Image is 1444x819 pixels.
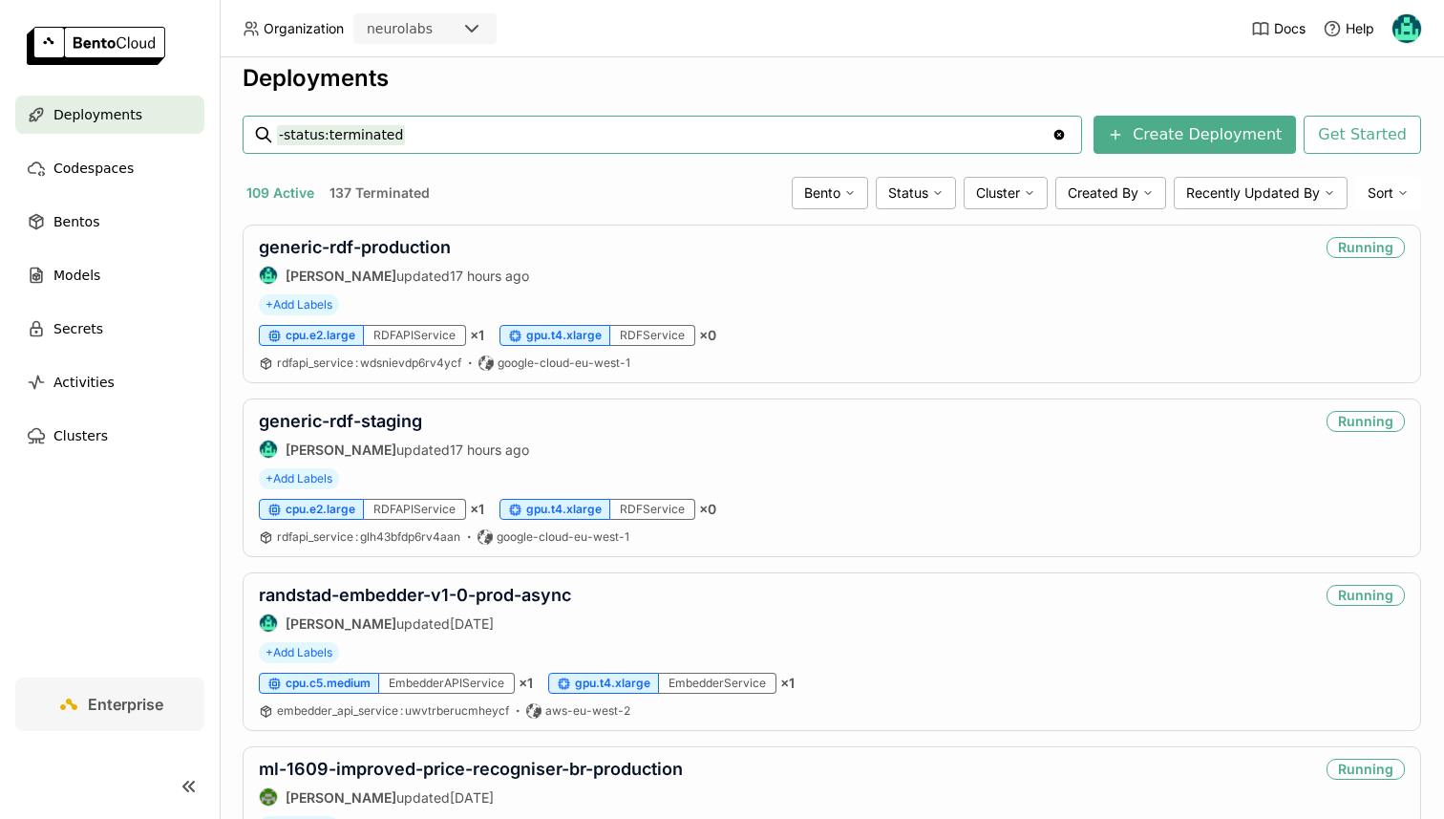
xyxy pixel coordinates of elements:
span: +Add Labels [259,468,339,489]
svg: Clear value [1051,127,1067,142]
span: × 1 [470,501,484,518]
div: Deployments [243,64,1421,93]
div: Sort [1355,177,1421,209]
div: updated [259,266,529,285]
span: rdfapi_service glh43bfdp6rv4aan [277,529,460,544]
a: randstad-embedder-v1-0-prod-async [259,585,571,605]
img: Calin Cojocaru [260,441,277,458]
a: Bentos [15,203,204,241]
div: Recently Updated By [1174,177,1348,209]
span: Codespaces [53,157,134,180]
span: Cluster [976,184,1020,202]
a: ml-1609-improved-price-recogniser-br-production [259,759,683,779]
span: cpu.c5.medium [286,676,371,691]
span: Secrets [53,317,103,340]
span: × 1 [519,675,533,692]
a: Activities [15,363,204,401]
div: Status [876,177,956,209]
span: embedder_api_service uwvtrberucmheycf [277,703,509,718]
div: neurolabs [367,19,433,38]
span: Bento [804,184,840,202]
span: [DATE] [450,615,494,632]
span: Bentos [53,210,99,233]
button: Create Deployment [1094,116,1296,154]
img: Calin Cojocaru [260,267,277,284]
a: generic-rdf-production [259,237,451,257]
span: 17 hours ago [450,442,529,458]
img: Calin Cojocaru [1392,14,1421,43]
div: RDFService [610,499,695,520]
a: Deployments [15,96,204,134]
span: : [400,703,403,718]
span: Models [53,264,100,287]
a: embedder_api_service:uwvtrberucmheycf [277,703,509,719]
button: Get Started [1304,116,1421,154]
div: RDFAPIService [364,499,466,520]
span: Clusters [53,424,108,447]
div: updated [259,440,529,459]
div: RDFAPIService [364,325,466,346]
div: RDFService [610,325,695,346]
span: aws-eu-west-2 [545,703,630,719]
a: Clusters [15,417,204,455]
span: gpu.t4.xlarge [526,328,602,343]
a: Enterprise [15,678,204,731]
a: rdfapi_service:wdsnievdp6rv4ycf [277,356,461,371]
div: Running [1327,759,1405,780]
span: Activities [53,371,115,394]
strong: [PERSON_NAME] [286,789,396,806]
input: Search [277,119,1051,150]
span: : [355,529,358,544]
strong: [PERSON_NAME] [286,615,396,632]
span: +Add Labels [259,294,339,315]
span: gpu.t4.xlarge [575,676,650,691]
span: : [355,356,358,370]
span: Docs [1274,20,1306,37]
div: Running [1327,237,1405,258]
a: Codespaces [15,149,204,187]
span: × 1 [780,675,795,692]
img: Calin Cojocaru [260,614,277,632]
a: Secrets [15,310,204,348]
span: Status [888,184,928,202]
img: logo [27,27,165,65]
span: cpu.e2.large [286,502,355,517]
span: rdfapi_service wdsnievdp6rv4ycf [277,356,461,370]
span: Sort [1368,184,1393,202]
span: Recently Updated By [1186,184,1320,202]
span: × 0 [699,327,716,344]
div: Help [1323,19,1374,38]
span: × 1 [470,327,484,344]
span: Enterprise [88,695,163,714]
span: google-cloud-eu-west-1 [498,356,630,371]
div: EmbedderAPIService [379,673,515,694]
span: gpu.t4.xlarge [526,502,602,517]
div: updated [259,614,571,633]
button: 109 Active [243,181,318,205]
span: Deployments [53,103,142,126]
strong: [PERSON_NAME] [286,442,396,458]
div: EmbedderService [659,673,776,694]
a: rdfapi_service:glh43bfdp6rv4aan [277,529,460,545]
span: 17 hours ago [450,268,529,284]
div: Running [1327,585,1405,606]
div: Running [1327,411,1405,432]
span: Organization [264,20,344,37]
span: cpu.e2.large [286,328,355,343]
div: updated [259,787,683,807]
div: Bento [792,177,868,209]
span: [DATE] [450,789,494,806]
span: Created By [1068,184,1138,202]
a: Docs [1251,19,1306,38]
span: +Add Labels [259,642,339,663]
div: Created By [1055,177,1166,209]
div: Cluster [964,177,1048,209]
a: Models [15,256,204,294]
a: generic-rdf-staging [259,411,422,431]
strong: [PERSON_NAME] [286,268,396,284]
span: Help [1346,20,1374,37]
span: × 0 [699,501,716,518]
span: google-cloud-eu-west-1 [497,529,629,545]
input: Selected neurolabs. [435,20,436,39]
img: Toby Thomas [260,788,277,806]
